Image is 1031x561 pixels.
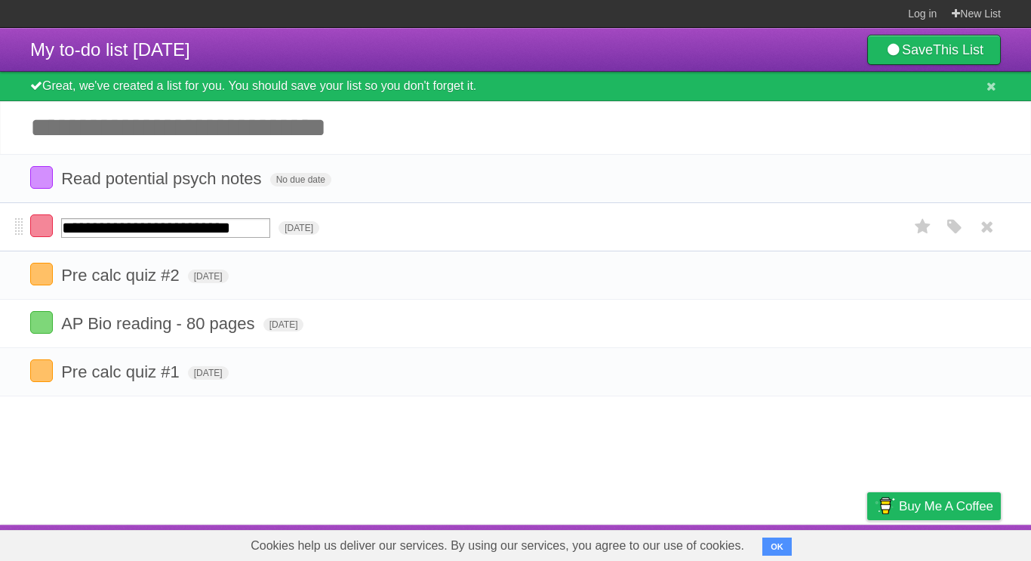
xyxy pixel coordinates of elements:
a: Terms [796,529,829,557]
b: This List [933,42,983,57]
button: OK [762,538,792,556]
label: Done [30,311,53,334]
a: Privacy [848,529,887,557]
label: Star task [909,214,937,239]
a: Suggest a feature [906,529,1001,557]
label: Done [30,359,53,382]
a: Developers [716,529,777,557]
span: AP Bio reading - 80 pages [61,314,258,333]
span: No due date [270,173,331,186]
span: [DATE] [188,270,229,283]
span: Pre calc quiz #1 [61,362,183,381]
span: [DATE] [263,318,304,331]
a: SaveThis List [867,35,1001,65]
a: Buy me a coffee [867,492,1001,520]
label: Done [30,166,53,189]
a: About [666,529,698,557]
span: Read potential psych notes [61,169,265,188]
span: Cookies help us deliver our services. By using our services, you agree to our use of cookies. [235,531,759,561]
label: Done [30,263,53,285]
span: [DATE] [279,221,319,235]
img: Buy me a coffee [875,493,895,519]
span: My to-do list [DATE] [30,39,190,60]
span: Buy me a coffee [899,493,993,519]
label: Done [30,214,53,237]
span: [DATE] [188,366,229,380]
span: Pre calc quiz #2 [61,266,183,285]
